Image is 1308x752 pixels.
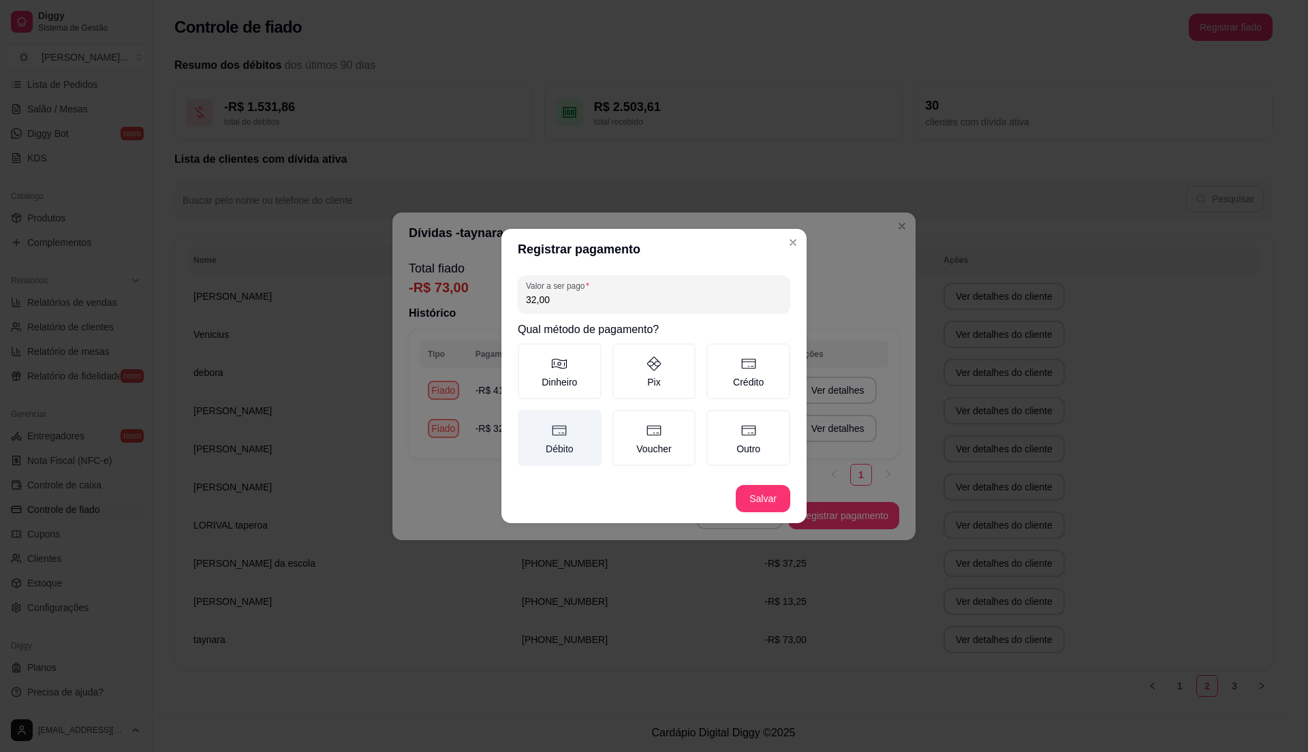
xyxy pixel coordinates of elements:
label: Pix [612,343,696,399]
label: Débito [518,410,602,466]
h2: Qual método de pagamento? [518,322,790,338]
header: Registrar pagamento [501,229,807,270]
label: Crédito [706,343,790,399]
button: Salvar [736,485,790,512]
label: Voucher [612,410,696,466]
input: Valor a ser pago [526,293,782,307]
label: Dinheiro [518,343,602,399]
label: Valor a ser pago [526,280,594,292]
label: Outro [706,410,790,466]
button: Close [782,232,804,253]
